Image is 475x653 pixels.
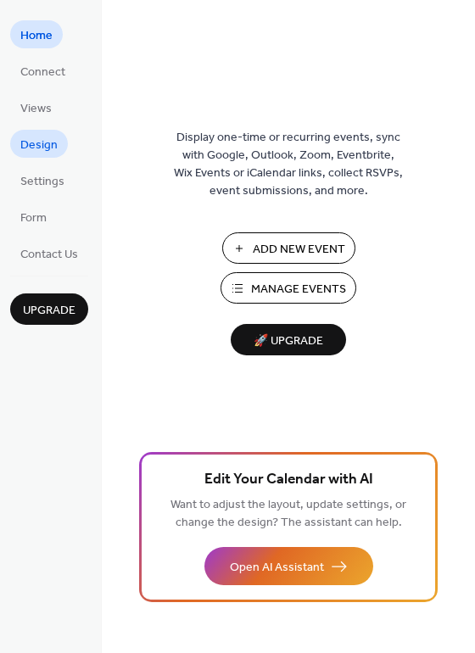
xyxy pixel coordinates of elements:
button: Open AI Assistant [204,547,373,585]
span: Design [20,137,58,154]
button: Upgrade [10,293,88,325]
span: Display one-time or recurring events, sync with Google, Outlook, Zoom, Eventbrite, Wix Events or ... [174,129,403,200]
a: Form [10,203,57,231]
span: Home [20,27,53,45]
a: Home [10,20,63,48]
button: Add New Event [222,232,355,264]
span: Connect [20,64,65,81]
a: Settings [10,166,75,194]
a: Views [10,93,62,121]
span: Open AI Assistant [230,559,324,577]
span: Want to adjust the layout, update settings, or change the design? The assistant can help. [170,494,406,534]
span: Edit Your Calendar with AI [204,468,373,492]
span: Manage Events [251,281,346,299]
span: Form [20,209,47,227]
a: Contact Us [10,239,88,267]
span: Contact Us [20,246,78,264]
button: 🚀 Upgrade [231,324,346,355]
span: 🚀 Upgrade [241,330,336,353]
button: Manage Events [221,272,356,304]
span: Add New Event [253,241,345,259]
span: Upgrade [23,302,75,320]
a: Connect [10,57,75,85]
span: Views [20,100,52,118]
span: Settings [20,173,64,191]
a: Design [10,130,68,158]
